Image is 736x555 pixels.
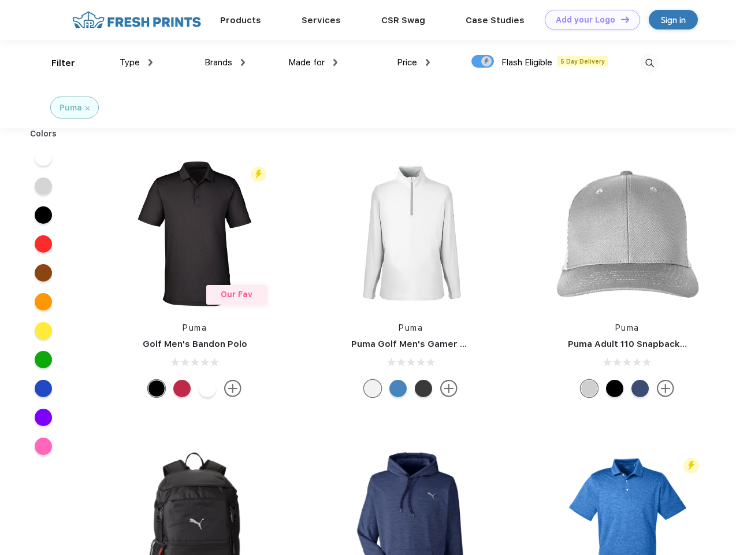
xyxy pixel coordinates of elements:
img: dropdown.png [333,59,337,66]
div: Add your Logo [556,15,615,25]
span: Price [397,57,417,68]
div: Pma Blk Pma Blk [606,380,623,397]
span: Brands [205,57,232,68]
img: func=resize&h=266 [118,157,272,310]
img: filter_cancel.svg [86,106,90,110]
a: Puma [399,323,423,332]
div: Puma Black [148,380,165,397]
img: fo%20logo%202.webp [69,10,205,30]
span: Made for [288,57,325,68]
span: Our Fav [221,290,252,299]
img: dropdown.png [148,59,153,66]
span: Type [120,57,140,68]
span: Flash Eligible [501,57,552,68]
a: CSR Swag [381,15,425,25]
a: Products [220,15,261,25]
a: Sign in [649,10,698,29]
img: more.svg [657,380,674,397]
a: Puma [183,323,207,332]
div: Puma Black [415,380,432,397]
div: Sign in [661,13,686,27]
img: DT [621,16,629,23]
img: dropdown.png [241,59,245,66]
img: flash_active_toggle.svg [683,458,699,473]
a: Golf Men's Bandon Polo [143,339,247,349]
img: func=resize&h=266 [551,157,704,310]
div: Peacoat Qut Shd [631,380,649,397]
span: 5 Day Delivery [557,56,608,66]
div: Bright Cobalt [389,380,407,397]
div: Bright White [199,380,216,397]
img: func=resize&h=266 [334,157,488,310]
div: Bright White [364,380,381,397]
a: Puma Golf Men's Gamer Golf Quarter-Zip [351,339,534,349]
div: Quarry Brt Whit [581,380,598,397]
div: Colors [21,128,66,140]
div: Puma [60,102,82,114]
img: flash_active_toggle.svg [251,166,266,182]
a: Puma [615,323,640,332]
div: Ski Patrol [173,380,191,397]
img: more.svg [440,380,458,397]
img: dropdown.png [426,59,430,66]
img: more.svg [224,380,241,397]
div: Filter [51,57,75,70]
img: desktop_search.svg [640,54,659,73]
a: Services [302,15,341,25]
